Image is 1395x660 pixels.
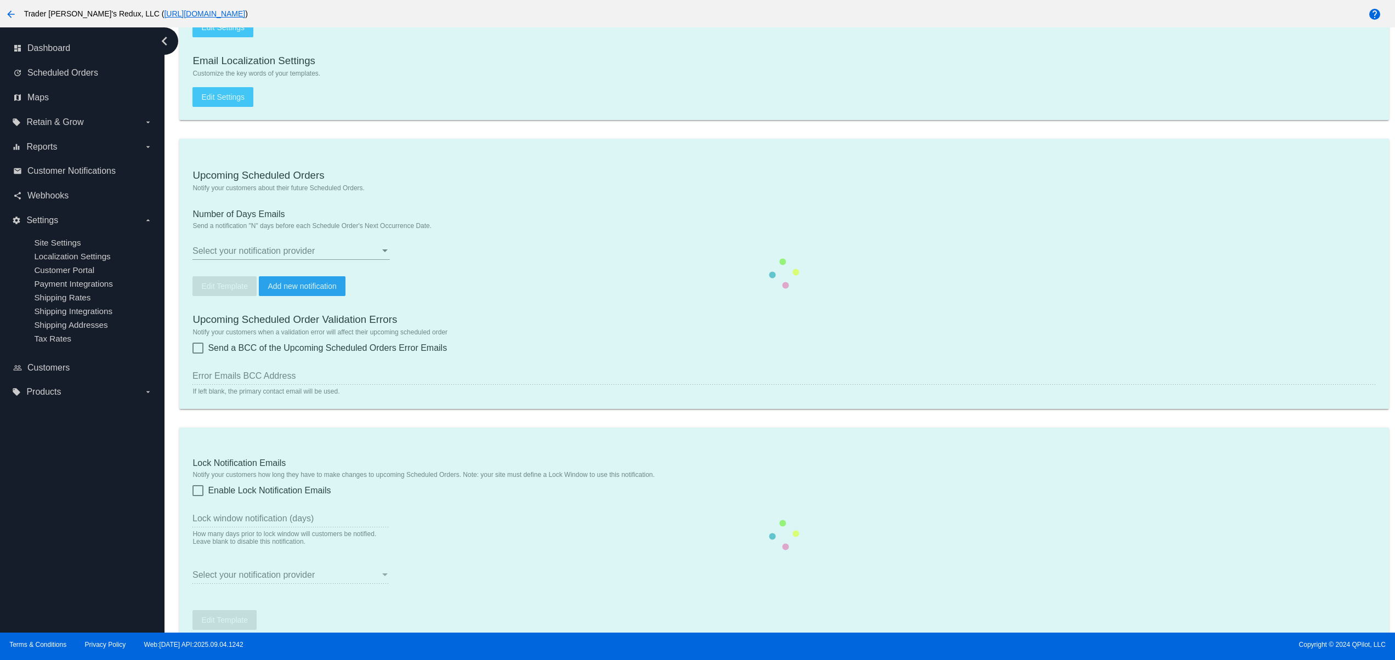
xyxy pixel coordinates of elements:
span: Dashboard [27,43,70,53]
a: email Customer Notifications [13,162,152,180]
a: Localization Settings [34,252,110,261]
i: equalizer [12,143,21,151]
a: share Webhooks [13,187,152,204]
a: Terms & Conditions [9,641,66,648]
i: update [13,69,22,77]
a: Shipping Integrations [34,306,112,316]
i: settings [12,216,21,225]
span: Customers [27,363,70,373]
i: local_offer [12,118,21,127]
span: Reports [26,142,57,152]
span: Copyright © 2024 QPilot, LLC [707,641,1386,648]
a: Privacy Policy [85,641,126,648]
a: Shipping Addresses [34,320,107,329]
i: dashboard [13,44,22,53]
span: Products [26,387,61,397]
i: map [13,93,22,102]
a: dashboard Dashboard [13,39,152,57]
span: Trader [PERSON_NAME]'s Redux, LLC ( ) [24,9,248,18]
a: Customer Portal [34,265,94,275]
a: Shipping Rates [34,293,90,302]
i: chevron_left [156,32,173,50]
i: arrow_drop_down [144,216,152,225]
a: update Scheduled Orders [13,64,152,82]
a: Site Settings [34,238,81,247]
mat-icon: help [1368,8,1381,21]
span: Settings [26,215,58,225]
mat-icon: arrow_back [4,8,18,21]
a: Payment Integrations [34,279,113,288]
i: arrow_drop_down [144,143,152,151]
i: arrow_drop_down [144,118,152,127]
i: arrow_drop_down [144,388,152,396]
span: Retain & Grow [26,117,83,127]
a: Tax Rates [34,334,71,343]
i: share [13,191,22,200]
i: local_offer [12,388,21,396]
span: Webhooks [27,191,69,201]
a: map Maps [13,89,152,106]
span: Scheduled Orders [27,68,98,78]
a: people_outline Customers [13,359,152,377]
a: [URL][DOMAIN_NAME] [164,9,245,18]
span: Maps [27,93,49,103]
a: Web:[DATE] API:2025.09.04.1242 [144,641,243,648]
i: people_outline [13,363,22,372]
span: Customer Notifications [27,166,116,176]
i: email [13,167,22,175]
